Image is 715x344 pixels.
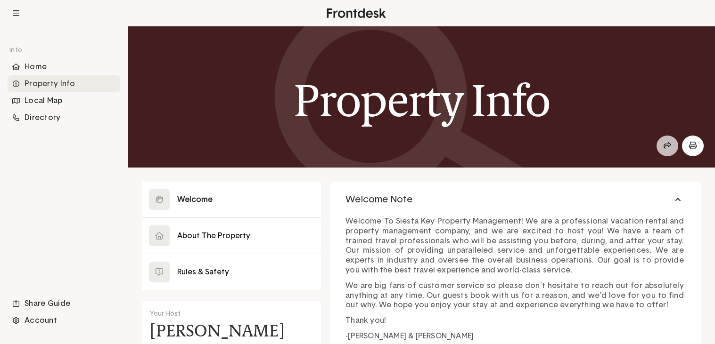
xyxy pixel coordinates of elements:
p: We are big fans of customer service so please don't hesitate to reach out for absolutely anything... [345,281,686,310]
li: Navigation item [8,92,120,109]
h1: Property Info [294,76,550,126]
span: Your Host [150,311,181,317]
li: Navigation item [8,312,120,329]
div: Directory [8,109,120,126]
li: Navigation item [8,109,120,126]
div: Local Map [8,92,120,109]
p: Welcome To Siesta Key Property Management! We are a professional vacation rental and property man... [345,216,686,275]
div: Property Info [8,75,120,92]
p: Thank you! [345,316,686,326]
li: Navigation item [8,75,120,92]
p: -[PERSON_NAME] & [PERSON_NAME] [345,331,686,341]
div: Account [8,312,120,329]
span: Welcome Note [345,193,412,206]
button: Welcome Note [330,182,701,217]
div: Home [8,58,120,75]
li: Navigation item [8,295,120,312]
h4: [PERSON_NAME] [150,323,285,338]
div: Share Guide [8,295,120,312]
li: Navigation item [8,58,120,75]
